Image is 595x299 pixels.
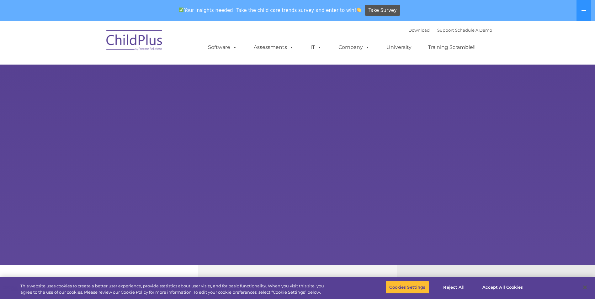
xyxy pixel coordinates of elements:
span: Your insights needed! Take the child care trends survey and enter to win! [176,4,364,16]
a: IT [304,41,328,54]
a: Download [408,28,430,33]
img: 👏 [357,8,361,12]
a: Support [437,28,454,33]
a: Software [202,41,243,54]
img: ChildPlus by Procare Solutions [103,26,166,57]
img: ✅ [179,8,183,12]
a: Assessments [247,41,300,54]
span: Phone number [87,67,114,72]
a: Training Scramble!! [422,41,482,54]
button: Accept All Cookies [479,281,526,294]
a: Take Survey [365,5,400,16]
button: Close [578,281,592,294]
font: | [408,28,492,33]
a: Company [332,41,376,54]
div: This website uses cookies to create a better user experience, provide statistics about user visit... [20,283,327,295]
span: Take Survey [369,5,397,16]
a: Schedule A Demo [455,28,492,33]
span: Last name [87,41,106,46]
button: Reject All [434,281,474,294]
a: University [380,41,418,54]
button: Cookies Settings [386,281,429,294]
